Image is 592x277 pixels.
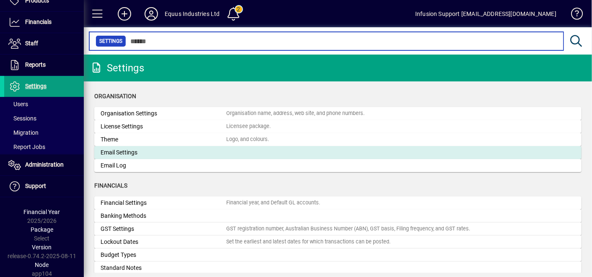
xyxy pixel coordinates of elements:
[101,148,226,157] div: Email Settings
[31,226,53,233] span: Package
[226,136,269,144] div: Logo, and colours.
[32,244,52,251] span: Version
[101,264,226,272] div: Standard Notes
[25,18,52,25] span: Financials
[101,225,226,233] div: GST Settings
[94,133,582,146] a: ThemeLogo, and colours.
[165,7,220,21] div: Equus Industries Ltd
[565,2,582,29] a: Knowledge Base
[25,61,46,68] span: Reports
[94,196,582,209] a: Financial SettingsFinancial year, and Default GL accounts.
[94,248,582,261] a: Budget Types
[24,209,60,215] span: Financial Year
[99,37,122,45] span: Settings
[4,154,84,175] a: Administration
[226,123,271,131] div: Licensee package.
[8,115,36,122] span: Sessions
[101,161,226,170] div: Email Log
[8,144,45,150] span: Report Jobs
[138,6,165,21] button: Profile
[8,129,39,136] span: Migration
[226,110,365,118] div: Organisation name, address, web site, and phone numbers.
[4,140,84,154] a: Report Jobs
[101,212,226,220] div: Banking Methods
[4,12,84,33] a: Financials
[4,176,84,197] a: Support
[101,251,226,259] div: Budget Types
[94,159,582,172] a: Email Log
[94,261,582,274] a: Standard Notes
[35,261,49,268] span: Node
[4,111,84,125] a: Sessions
[226,199,320,207] div: Financial year, and Default GL accounts.
[25,183,46,189] span: Support
[226,238,390,246] div: Set the earliest and latest dates for which transactions can be posted.
[94,209,582,222] a: Banking Methods
[111,6,138,21] button: Add
[94,146,582,159] a: Email Settings
[4,125,84,140] a: Migration
[94,120,582,133] a: License SettingsLicensee package.
[94,182,127,189] span: Financials
[90,61,144,75] div: Settings
[94,93,136,99] span: Organisation
[101,135,226,144] div: Theme
[4,55,84,76] a: Reports
[101,122,226,131] div: License Settings
[94,235,582,248] a: Lockout DatesSet the earliest and latest dates for which transactions can be posted.
[101,199,226,207] div: Financial Settings
[25,161,64,168] span: Administration
[4,97,84,111] a: Users
[101,238,226,246] div: Lockout Dates
[94,107,582,120] a: Organisation SettingsOrganisation name, address, web site, and phone numbers.
[4,33,84,54] a: Staff
[226,225,470,233] div: GST registration number, Australian Business Number (ABN), GST basis, Filing frequency, and GST r...
[101,109,226,118] div: Organisation Settings
[94,222,582,235] a: GST SettingsGST registration number, Australian Business Number (ABN), GST basis, Filing frequenc...
[25,83,47,89] span: Settings
[8,101,28,107] span: Users
[25,40,38,47] span: Staff
[415,7,556,21] div: Infusion Support [EMAIL_ADDRESS][DOMAIN_NAME]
